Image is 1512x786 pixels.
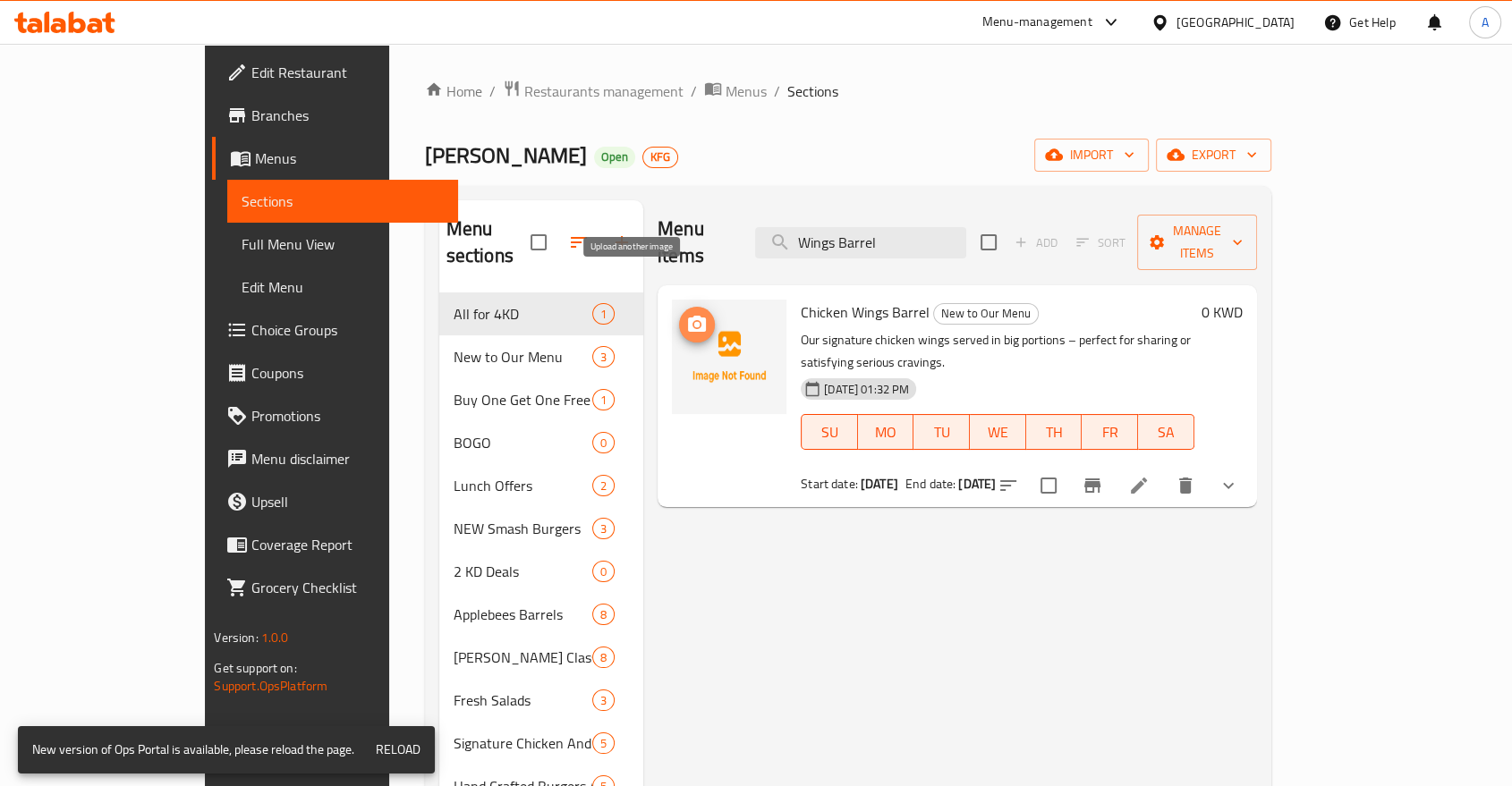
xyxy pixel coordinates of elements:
[454,303,592,325] span: All for 4KD
[251,62,443,83] span: Edit Restaurant
[1034,139,1149,172] button: import
[251,534,443,555] span: Coverage Report
[520,224,557,261] span: Select all sections
[787,80,838,102] span: Sections
[861,472,898,495] b: [DATE]
[958,472,996,495] b: [DATE]
[439,550,643,593] div: 2 KD Deals0
[425,135,587,175] span: [PERSON_NAME]
[905,472,956,495] span: End date:
[592,732,615,754] div: items
[1071,464,1114,507] button: Branch-specific-item
[594,147,635,168] div: Open
[251,577,443,598] span: Grocery Checklist
[691,80,697,102] li: /
[865,419,907,445] span: MO
[593,435,614,452] span: 0
[1176,13,1295,32] div: [GEOGRAPHIC_DATA]
[1137,215,1257,270] button: Manage items
[1138,414,1194,450] button: SA
[251,448,443,469] span: Menu disclaimer
[592,432,615,453] div: items
[242,190,443,212] span: Sections
[594,149,635,165] span: Open
[439,722,643,765] div: Signature Chicken And Pasta5
[251,405,443,427] span: Promotions
[454,432,592,453] span: BOGO
[987,464,1030,507] button: sort-choices
[489,80,496,102] li: /
[1049,144,1134,166] span: import
[1007,229,1065,257] span: Add item
[921,419,963,445] span: TU
[251,362,443,384] span: Coupons
[809,419,851,445] span: SU
[439,335,643,378] div: New to Our Menu3
[592,561,615,582] div: items
[227,180,457,223] a: Sections
[503,80,684,103] a: Restaurants management
[454,689,592,711] div: Fresh Salads
[212,137,457,180] a: Menus
[774,80,780,102] li: /
[593,649,614,666] span: 8
[212,94,457,137] a: Branches
[212,566,457,609] a: Grocery Checklist
[1202,300,1243,325] h6: 0 KWD
[1151,220,1243,265] span: Manage items
[934,303,1038,324] span: New to Our Menu
[1082,414,1138,450] button: FR
[454,604,592,625] div: Applebees Barrels
[679,307,715,342] button: upload picture
[242,276,443,298] span: Edit Menu
[1482,13,1489,32] span: A
[212,480,457,523] a: Upsell
[454,647,592,668] span: [PERSON_NAME] Classic Appetizers
[801,414,858,450] button: SU
[755,227,966,258] input: search
[592,389,615,410] div: items
[593,563,614,580] span: 0
[1033,419,1075,445] span: TH
[251,491,443,512] span: Upsell
[593,306,614,323] span: 1
[658,216,733,269] h2: Menu items
[454,647,592,668] div: Applebee's Classic Appetizers
[1170,144,1257,166] span: export
[439,378,643,421] div: Buy One Get One Free1
[214,626,258,649] span: Version:
[212,394,457,437] a: Promotions
[439,636,643,679] div: [PERSON_NAME] Classic Appetizers8
[454,346,592,368] span: New to Our Menu
[1065,229,1137,257] span: Select section first
[913,414,970,450] button: TU
[593,392,614,409] span: 1
[227,223,457,266] a: Full Menu View
[454,389,592,410] span: Buy One Get One Free
[425,80,1271,103] nav: breadcrumb
[242,233,443,255] span: Full Menu View
[454,561,592,582] span: 2 KD Deals
[1026,414,1083,450] button: TH
[1030,467,1067,504] span: Select to update
[672,300,786,414] img: Chicken Wings Barrel
[726,80,767,102] span: Menus
[32,731,354,768] div: New version of Ops Portal is available, please reload the page.
[977,419,1019,445] span: WE
[1218,475,1239,496] svg: Show Choices
[592,518,615,539] div: items
[643,149,677,165] span: KFG
[1145,419,1187,445] span: SA
[1089,419,1131,445] span: FR
[454,518,592,539] span: NEW Smash Burgers
[592,303,615,325] div: items
[592,689,615,711] div: items
[227,266,457,308] a: Edit Menu
[261,626,289,649] span: 1.0.0
[592,475,615,496] div: items
[1128,475,1150,496] a: Edit menu item
[214,656,296,680] span: Get support on:
[1164,464,1207,507] button: delete
[801,472,858,495] span: Start date:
